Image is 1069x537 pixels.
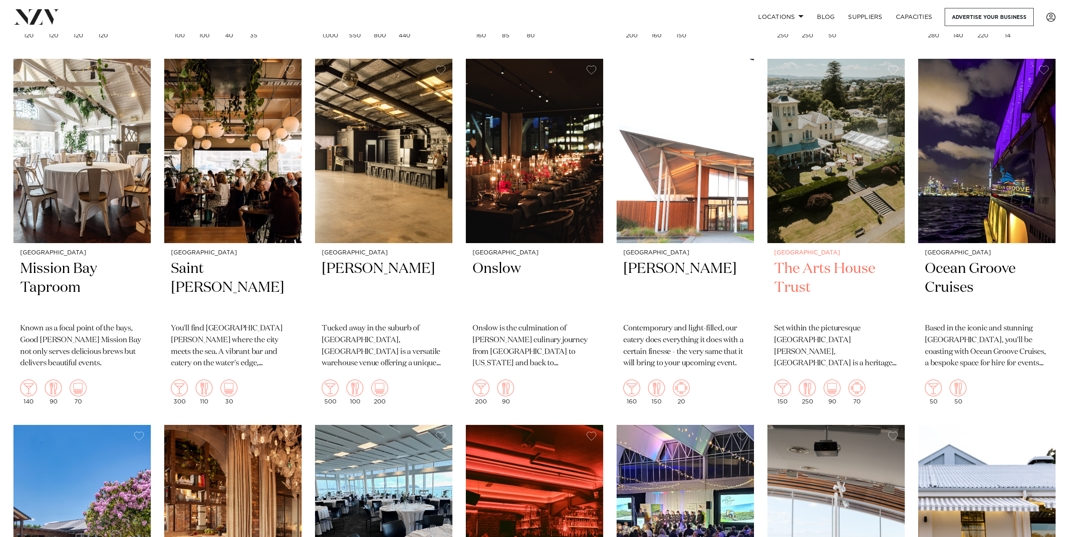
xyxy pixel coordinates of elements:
div: 30 [221,380,237,405]
a: Capacities [889,8,939,26]
img: dining.png [45,380,62,396]
div: 200 [473,380,489,405]
img: theatre.png [824,380,840,396]
img: cocktail.png [322,380,339,396]
img: dining.png [196,380,213,396]
a: [GEOGRAPHIC_DATA] Onslow Onslow is the culmination of [PERSON_NAME] culinary journey from [GEOGRA... [466,59,603,411]
small: [GEOGRAPHIC_DATA] [925,250,1049,256]
a: SUPPLIERS [841,8,889,26]
p: Onslow is the culmination of [PERSON_NAME] culinary journey from [GEOGRAPHIC_DATA] to [US_STATE] ... [473,323,596,370]
h2: Mission Bay Taproom [20,259,144,316]
img: theatre.png [221,380,237,396]
a: [GEOGRAPHIC_DATA] Ocean Groove Cruises Based in the iconic and stunning [GEOGRAPHIC_DATA], you'll... [918,59,1056,411]
img: cocktail.png [623,380,640,396]
p: Set within the picturesque [GEOGRAPHIC_DATA][PERSON_NAME], [GEOGRAPHIC_DATA] is a heritage venue ... [774,323,898,370]
div: 200 [371,380,388,405]
div: 110 [196,380,213,405]
div: 50 [950,380,967,405]
div: 90 [497,380,514,405]
img: dining.png [497,380,514,396]
img: cocktail.png [473,380,489,396]
div: 70 [70,380,87,405]
small: [GEOGRAPHIC_DATA] [473,250,596,256]
small: [GEOGRAPHIC_DATA] [171,250,295,256]
small: [GEOGRAPHIC_DATA] [774,250,898,256]
div: 90 [824,380,840,405]
img: cocktail.png [925,380,942,396]
div: 150 [648,380,665,405]
img: dining.png [648,380,665,396]
a: Locations [751,8,810,26]
p: Based in the iconic and stunning [GEOGRAPHIC_DATA], you'll be coasting with Ocean Groove Cruises,... [925,323,1049,370]
p: You'll find [GEOGRAPHIC_DATA][PERSON_NAME] where the city meets the sea. A vibrant bar and eatery... [171,323,295,370]
h2: Saint [PERSON_NAME] [171,259,295,316]
a: [GEOGRAPHIC_DATA] [PERSON_NAME] Tucked away in the suburb of [GEOGRAPHIC_DATA], [GEOGRAPHIC_DATA]... [315,59,452,411]
div: 50 [925,380,942,405]
p: Tucked away in the suburb of [GEOGRAPHIC_DATA], [GEOGRAPHIC_DATA] is a versatile warehouse venue ... [322,323,446,370]
div: 140 [20,380,37,405]
img: nzv-logo.png [13,9,59,24]
div: 300 [171,380,188,405]
img: dining.png [347,380,363,396]
div: 90 [45,380,62,405]
a: [GEOGRAPHIC_DATA] Mission Bay Taproom Known as a focal point of the bays, Good [PERSON_NAME] Miss... [13,59,151,411]
img: dining.png [799,380,816,396]
img: meeting.png [848,380,865,396]
a: Advertise your business [945,8,1034,26]
h2: Ocean Groove Cruises [925,259,1049,316]
div: 100 [347,380,363,405]
h2: [PERSON_NAME] [623,259,747,316]
p: Known as a focal point of the bays, Good [PERSON_NAME] Mission Bay not only serves delicious brew... [20,323,144,370]
div: 500 [322,380,339,405]
h2: Onslow [473,259,596,316]
a: [GEOGRAPHIC_DATA] Saint [PERSON_NAME] You'll find [GEOGRAPHIC_DATA][PERSON_NAME] where the city m... [164,59,302,411]
a: [GEOGRAPHIC_DATA] The Arts House Trust Set within the picturesque [GEOGRAPHIC_DATA][PERSON_NAME],... [767,59,905,411]
div: 250 [799,380,816,405]
p: Contemporary and light-filled, our eatery does everything it does with a certain finesse - the ve... [623,323,747,370]
h2: The Arts House Trust [774,259,898,316]
img: theatre.png [70,380,87,396]
img: meeting.png [673,380,690,396]
small: [GEOGRAPHIC_DATA] [20,250,144,256]
h2: [PERSON_NAME] [322,259,446,316]
a: [GEOGRAPHIC_DATA] [PERSON_NAME] Contemporary and light-filled, our eatery does everything it does... [617,59,754,411]
div: 150 [774,380,791,405]
div: 70 [848,380,865,405]
div: 20 [673,380,690,405]
img: theatre.png [371,380,388,396]
small: [GEOGRAPHIC_DATA] [322,250,446,256]
a: BLOG [810,8,841,26]
div: 160 [623,380,640,405]
img: cocktail.png [171,380,188,396]
img: cocktail.png [774,380,791,396]
img: dining.png [950,380,967,396]
small: [GEOGRAPHIC_DATA] [623,250,747,256]
img: cocktail.png [20,380,37,396]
